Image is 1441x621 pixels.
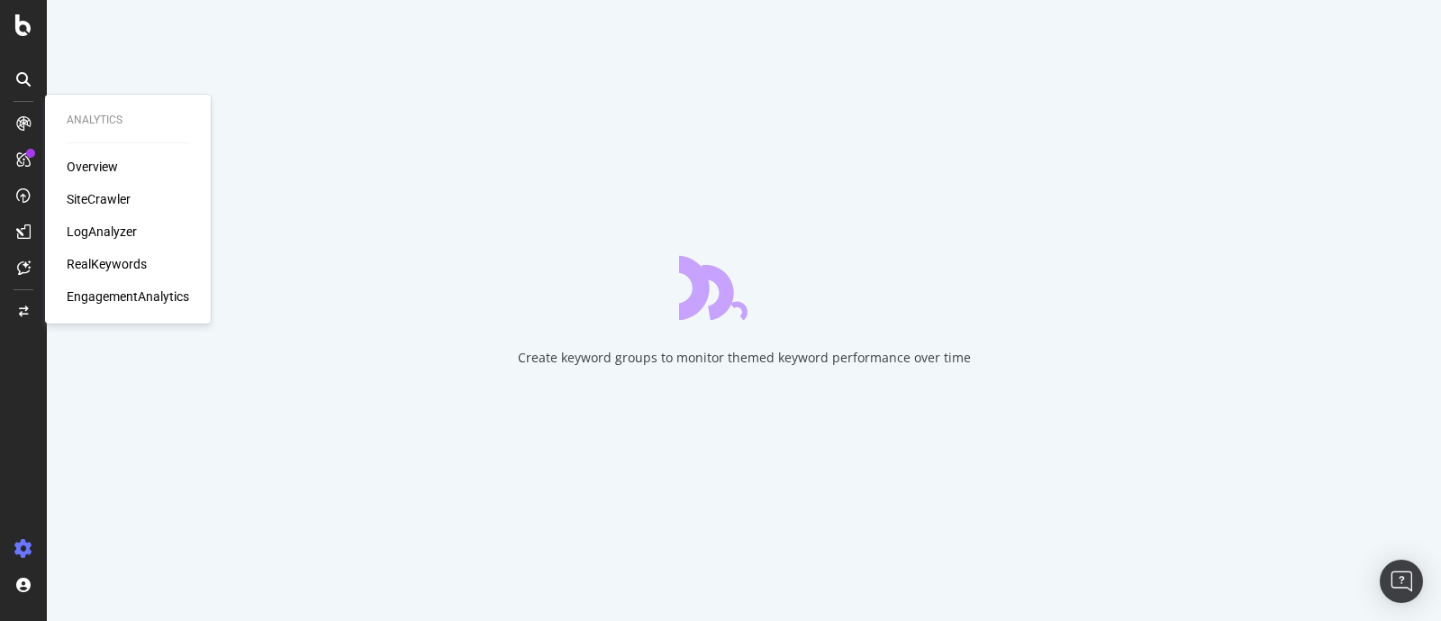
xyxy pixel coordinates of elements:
[67,158,118,176] a: Overview
[518,349,971,367] div: Create keyword groups to monitor themed keyword performance over time
[67,288,189,306] a: EngagementAnalytics
[679,255,809,320] div: animation
[67,113,189,128] div: Analytics
[67,255,147,273] a: RealKeywords
[1380,560,1423,603] div: Open Intercom Messenger
[67,190,131,208] a: SiteCrawler
[67,223,137,241] a: LogAnalyzer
